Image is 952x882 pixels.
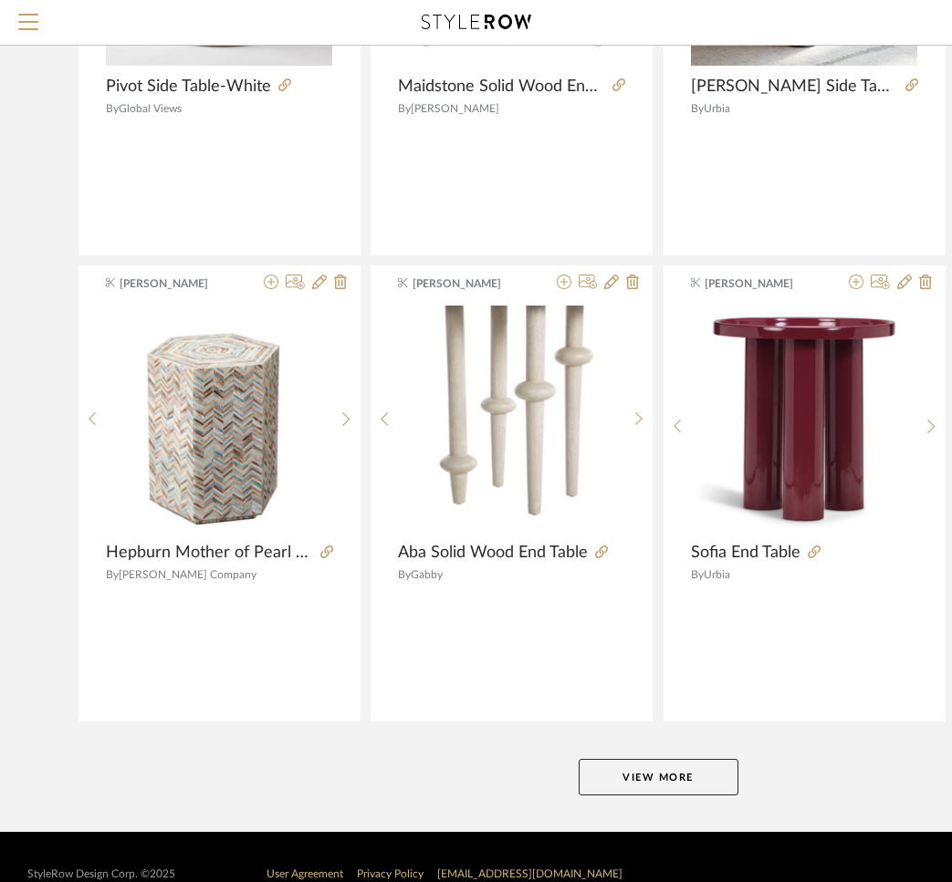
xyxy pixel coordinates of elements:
span: [PERSON_NAME] [411,103,499,114]
span: By [691,103,704,114]
a: Privacy Policy [357,868,424,879]
img: Aba Solid Wood End Table [399,306,625,532]
span: [PERSON_NAME] [705,275,820,292]
span: Pivot Side Table-White [106,77,271,97]
img: Sofia End Table [691,306,917,532]
span: Sofia End Table [691,543,800,563]
span: By [691,569,704,580]
span: Urbia [704,103,730,114]
a: User Agreement [267,868,343,879]
span: [PERSON_NAME] Side Table - [GEOGRAPHIC_DATA] Sand Marble Finish [691,77,898,97]
span: By [106,103,119,114]
span: Gabby [411,569,443,580]
span: [PERSON_NAME] Company [119,569,256,580]
span: Global Views [119,103,182,114]
span: By [398,569,411,580]
img: Hepburn Mother of Pearl Hexagon Side Table [106,306,332,532]
span: Urbia [704,569,730,580]
span: Maidstone Solid Wood End Table [398,77,605,97]
a: [EMAIL_ADDRESS][DOMAIN_NAME] [437,868,622,879]
span: [PERSON_NAME] [120,275,235,292]
span: Hepburn Mother of Pearl Hexagon Side Table [106,543,313,563]
div: 0 [691,305,917,533]
div: StyleRow Design Corp. ©2025 [27,867,175,881]
span: Aba Solid Wood End Table [398,543,588,563]
button: View More [579,759,738,795]
span: [PERSON_NAME] [413,275,528,292]
span: By [106,569,119,580]
span: By [398,103,411,114]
